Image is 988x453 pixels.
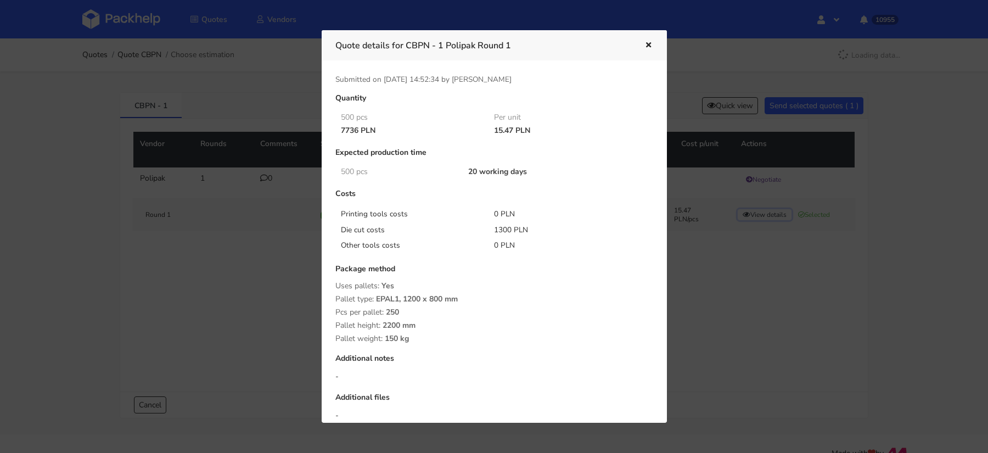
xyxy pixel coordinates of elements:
span: Pallet height: [335,320,380,331]
div: Printing tools costs [333,209,487,220]
span: 2200 mm [383,320,416,339]
div: Additional notes [335,354,653,371]
div: 0 PLN [486,240,640,251]
div: Per unit [486,113,640,122]
div: Package method [335,265,653,282]
div: Quantity [335,94,653,111]
span: Pallet weight: [335,333,383,344]
span: Pallet type: [335,294,374,304]
span: Yes [381,281,394,299]
div: 20 working days [461,167,639,176]
div: 500 pcs [333,113,487,122]
span: Submitted on [DATE] 14:52:34 [335,74,439,85]
div: Other tools costs [333,240,487,251]
div: 500 pcs [333,167,461,176]
span: 150 kg [385,333,409,352]
h3: Quote details for CBPN - 1 Polipak Round 1 [335,38,628,53]
div: 1300 PLN [486,225,640,236]
span: Uses pallets: [335,281,379,291]
span: 250 [386,307,399,326]
div: - [335,371,653,382]
div: Costs [335,189,653,206]
div: Die cut costs [333,225,487,236]
div: 15.47 PLN [486,126,640,135]
span: EPAL1, 1200 x 800 mm [376,294,458,312]
div: - [335,410,653,421]
span: by [PERSON_NAME] [441,74,512,85]
span: Pcs per pallet: [335,307,384,317]
div: 0 PLN [486,209,640,220]
div: Expected production time [335,148,653,165]
div: 7736 PLN [333,126,487,135]
div: Additional files [335,393,653,410]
